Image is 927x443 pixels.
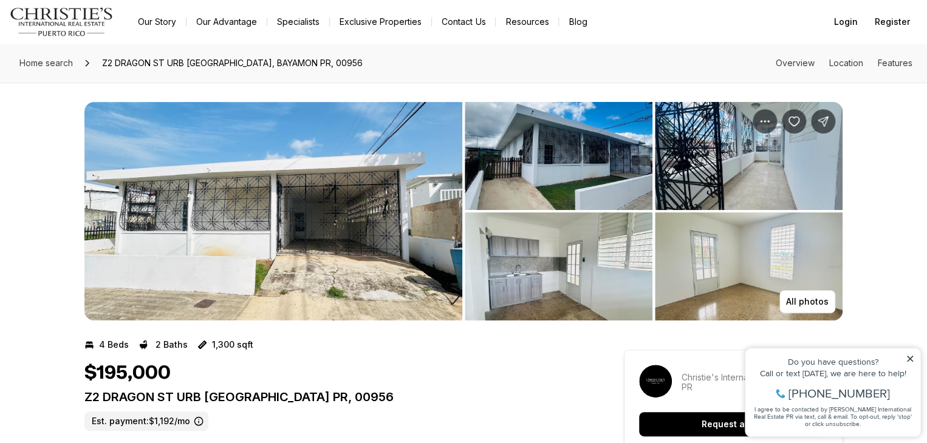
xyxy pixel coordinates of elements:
label: Est. payment: $1,192/mo [84,411,208,431]
a: Skip to: Features [878,58,912,68]
div: Do you have questions? [13,27,176,36]
button: Share Property: Z2 DRAGON ST URB LOMAS VERDES [811,109,835,134]
a: Resources [496,13,558,30]
button: Register [867,10,917,34]
a: Exclusive Properties [330,13,431,30]
li: 2 of 3 [465,102,843,320]
button: Property options [753,109,777,134]
p: 1,300 sqft [212,340,253,350]
button: View image gallery [84,102,462,320]
a: Blog [559,13,597,30]
div: Call or text [DATE], we are here to help! [13,39,176,47]
a: Home search [15,53,78,73]
button: All photos [779,290,835,313]
button: Login [827,10,865,34]
span: Register [875,17,910,27]
button: Save Property: Z2 DRAGON ST URB LOMAS VERDES [782,109,806,134]
p: All photos [786,297,829,306]
img: logo [10,7,114,36]
a: Specialists [267,13,329,30]
a: Our Advantage [186,13,267,30]
button: Request a tour [639,412,827,436]
div: Listing Photos [84,102,843,320]
button: View image gallery [465,212,652,320]
p: 4 Beds [99,340,129,350]
p: Christie's International Real Estate PR [682,373,827,392]
li: 1 of 3 [84,102,462,320]
button: Contact Us [432,13,495,30]
p: Request a tour [702,419,765,429]
span: [PHONE_NUMBER] [50,57,151,69]
span: Home search [19,58,73,68]
a: Our Story [128,13,186,30]
span: I agree to be contacted by [PERSON_NAME] International Real Estate PR via text, call & email. To ... [15,75,173,98]
h1: $195,000 [84,362,171,385]
button: View image gallery [465,102,652,210]
nav: Page section menu [776,58,912,68]
button: View image gallery [655,102,843,210]
span: Z2 DRAGON ST URB [GEOGRAPHIC_DATA], BAYAMON PR, 00956 [97,53,368,73]
a: Skip to: Location [829,58,863,68]
p: Z2 DRAGON ST URB [GEOGRAPHIC_DATA] PR, 00956 [84,390,580,404]
button: View image gallery [655,212,843,320]
p: 2 Baths [156,340,188,350]
span: Login [834,17,858,27]
a: Skip to: Overview [776,58,815,68]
